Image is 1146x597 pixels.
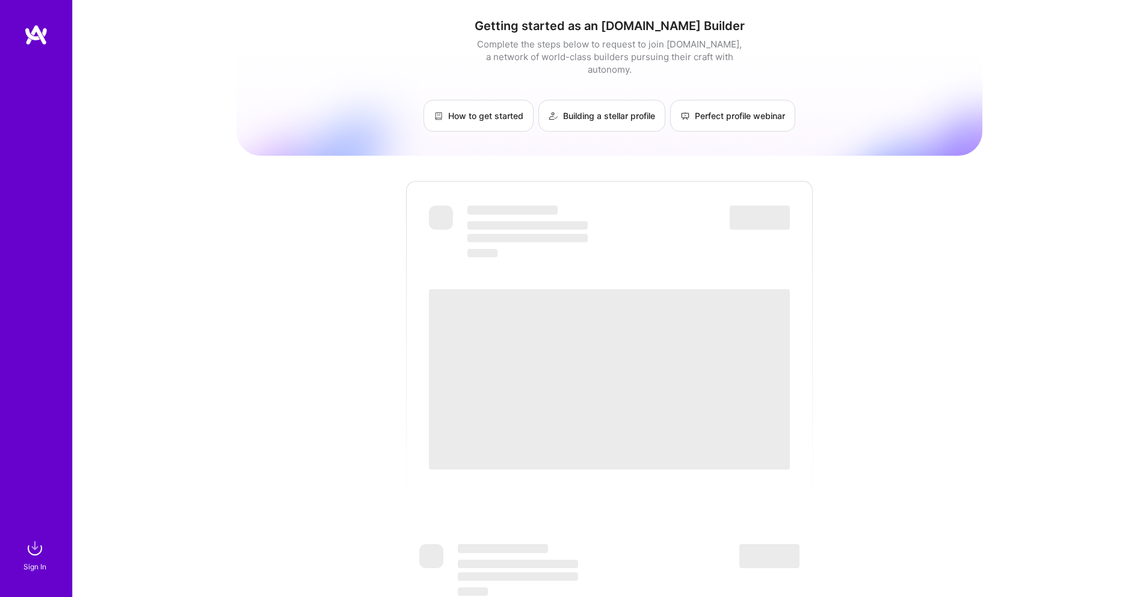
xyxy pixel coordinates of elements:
[467,206,558,215] span: ‌
[458,544,548,553] span: ‌
[458,560,578,568] span: ‌
[458,572,578,581] span: ‌
[429,206,453,230] span: ‌
[730,206,790,230] span: ‌
[23,560,46,573] div: Sign In
[538,100,665,132] a: Building a stellar profile
[458,587,488,596] span: ‌
[739,544,799,568] span: ‌
[434,111,443,121] img: How to get started
[467,234,588,242] span: ‌
[680,111,690,121] img: Perfect profile webinar
[419,544,443,568] span: ‌
[25,536,47,573] a: sign inSign In
[424,100,534,132] a: How to get started
[24,24,48,46] img: logo
[549,111,558,121] img: Building a stellar profile
[429,289,790,470] span: ‌
[236,19,982,33] h1: Getting started as an [DOMAIN_NAME] Builder
[23,536,47,560] img: sign in
[670,100,795,132] a: Perfect profile webinar
[474,38,745,76] div: Complete the steps below to request to join [DOMAIN_NAME], a network of world-class builders purs...
[467,221,588,230] span: ‌
[467,249,498,257] span: ‌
